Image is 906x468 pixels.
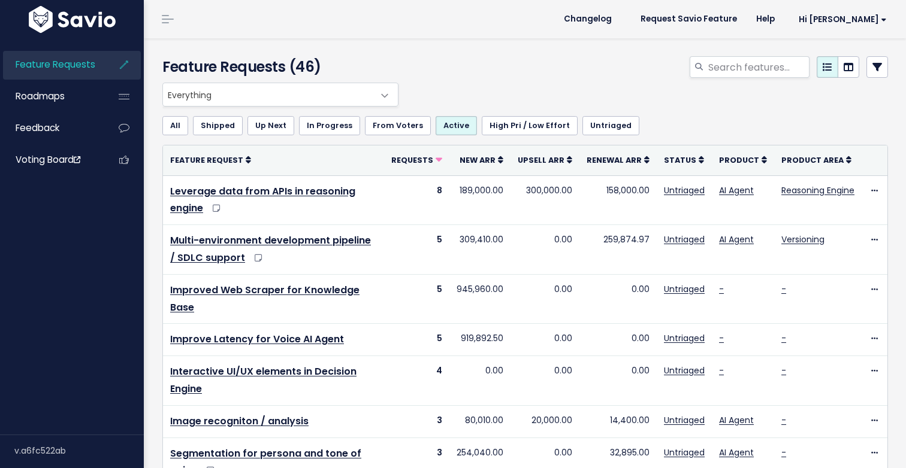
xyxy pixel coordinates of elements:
span: Requests [391,155,433,165]
span: Renewal ARR [587,155,642,165]
td: 0.00 [579,274,657,324]
a: - [719,332,724,344]
a: AI Agent [719,184,754,196]
a: Interactive UI/UX elements in Decision Engine [170,364,357,396]
a: Reasoning Engine [781,184,854,196]
td: 20,000.00 [511,405,579,437]
a: Product [719,154,767,166]
span: Status [664,155,696,165]
a: - [781,332,786,344]
a: Versioning [781,233,825,245]
td: 0.00 [511,324,579,356]
a: Hi [PERSON_NAME] [784,10,896,29]
a: Untriaged [582,116,639,135]
span: Product Area [781,155,844,165]
a: Untriaged [664,184,705,196]
a: Voting Board [3,146,99,174]
a: Help [747,10,784,28]
a: AI Agent [719,233,754,245]
td: 158,000.00 [579,175,657,225]
a: Improve Latency for Voice AI Agent [170,332,344,346]
td: 3 [384,405,449,437]
a: Untriaged [664,283,705,295]
td: 8 [384,175,449,225]
a: New ARR [460,154,503,166]
a: Untriaged [664,332,705,344]
a: Upsell ARR [518,154,572,166]
h4: Feature Requests (46) [162,56,392,78]
a: Untriaged [664,414,705,426]
a: - [781,446,786,458]
td: 945,960.00 [449,274,511,324]
td: 5 [384,225,449,275]
div: v.a6fc522ab [14,435,144,466]
a: Untriaged [664,364,705,376]
span: Upsell ARR [518,155,564,165]
span: Feature Requests [16,58,95,71]
a: All [162,116,188,135]
a: Shipped [193,116,243,135]
td: 259,874.97 [579,225,657,275]
td: 0.00 [511,356,579,406]
a: In Progress [299,116,360,135]
a: Untriaged [664,233,705,245]
td: 80,010.00 [449,405,511,437]
td: 300,000.00 [511,175,579,225]
span: Changelog [564,15,612,23]
a: - [781,283,786,295]
span: Roadmaps [16,90,65,102]
span: Feedback [16,121,59,134]
input: Search features... [707,56,810,78]
span: Voting Board [16,153,80,166]
a: Renewal ARR [587,154,650,166]
a: Feature Request [170,154,251,166]
td: 0.00 [579,356,657,406]
td: 14,400.00 [579,405,657,437]
a: Untriaged [664,446,705,458]
td: 4 [384,356,449,406]
span: Everything [163,83,374,106]
span: Feature Request [170,155,243,165]
a: Status [664,154,704,166]
a: Improved Web Scraper for Knowledge Base [170,283,360,314]
a: Product Area [781,154,851,166]
td: 0.00 [511,274,579,324]
a: AI Agent [719,446,754,458]
a: Feedback [3,114,99,142]
a: - [781,414,786,426]
td: 309,410.00 [449,225,511,275]
a: - [719,283,724,295]
a: Feature Requests [3,51,99,78]
ul: Filter feature requests [162,116,888,135]
a: High Pri / Low Effort [482,116,578,135]
a: Request Savio Feature [631,10,747,28]
span: Hi [PERSON_NAME] [799,15,887,24]
a: Requests [391,154,442,166]
a: Active [436,116,477,135]
td: 5 [384,324,449,356]
span: New ARR [460,155,496,165]
td: 189,000.00 [449,175,511,225]
a: Image recogniton / analysis [170,414,309,428]
a: Leverage data from APIs in reasoning engine [170,184,355,215]
td: 0.00 [449,356,511,406]
a: From Voters [365,116,431,135]
a: Roadmaps [3,83,99,110]
td: 919,892.50 [449,324,511,356]
td: 0.00 [511,225,579,275]
td: 0.00 [579,324,657,356]
a: Multi-environment development pipeline / SDLC support [170,233,371,265]
a: AI Agent [719,414,754,426]
a: - [781,364,786,376]
a: Up Next [247,116,294,135]
img: logo-white.9d6f32f41409.svg [26,6,119,33]
span: Product [719,155,759,165]
span: Everything [162,83,398,107]
a: - [719,364,724,376]
td: 5 [384,274,449,324]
